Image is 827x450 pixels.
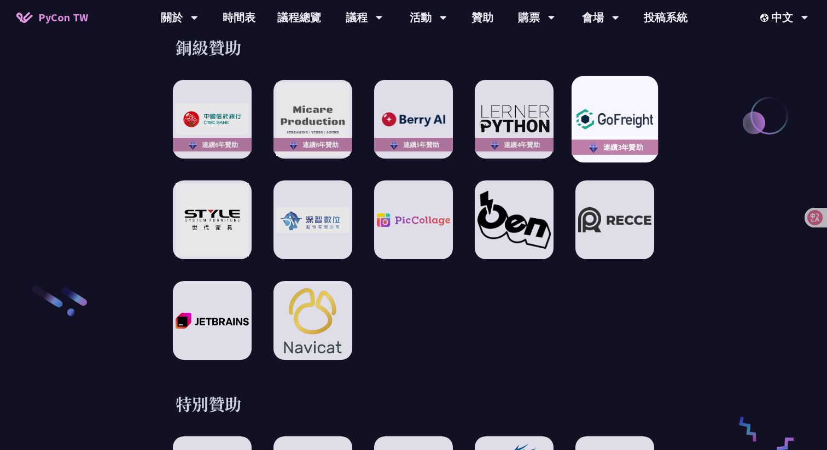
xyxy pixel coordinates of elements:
[16,12,33,23] img: Home icon of PyCon TW 2025
[176,103,249,135] img: CTBC Bank
[488,138,501,151] img: sponsor-logo-diamond
[176,36,651,58] h3: 銅級贊助
[760,14,771,22] img: Locale Icon
[377,213,450,226] img: PicCollage Company
[176,313,249,329] img: JetBrains
[276,282,350,360] img: Navicat
[276,83,350,156] img: Micare Production
[38,9,88,26] span: PyCon TW
[273,138,352,151] div: 連續6年贊助
[388,138,400,151] img: sponsor-logo-diamond
[574,105,655,133] img: GoFreight
[276,207,350,233] img: 深智數位
[176,393,651,414] h3: 特別贊助
[5,4,99,31] a: PyCon TW
[377,109,450,130] img: Berry AI
[578,207,651,232] img: Recce | join us
[287,138,300,151] img: sponsor-logo-diamond
[475,138,554,151] div: 連續4年贊助
[477,104,551,135] img: LernerPython
[374,138,453,151] div: 連續5年贊助
[187,138,199,151] img: sponsor-logo-diamond
[173,138,252,151] div: 連續6年贊助
[586,140,600,154] img: sponsor-logo-diamond
[477,191,551,249] img: Oen Tech
[572,140,658,155] div: 連續3年贊助
[176,183,249,256] img: STYLE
